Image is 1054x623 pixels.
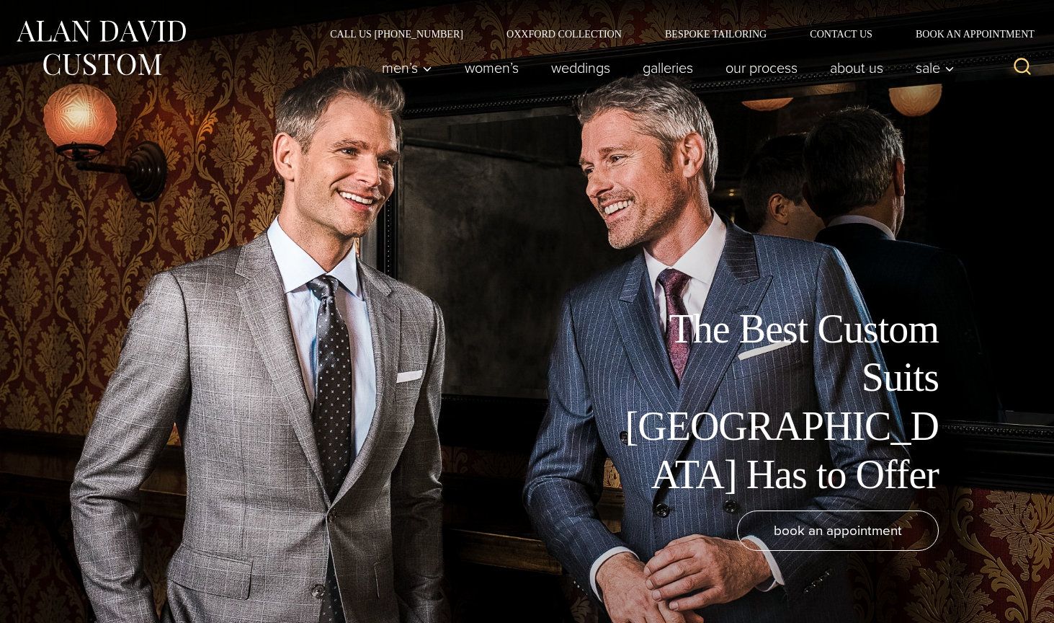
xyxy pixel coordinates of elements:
[449,53,535,82] a: Women’s
[308,29,485,39] a: Call Us [PHONE_NUMBER]
[1005,50,1040,85] button: View Search Form
[788,29,894,39] a: Contact Us
[615,305,939,499] h1: The Best Custom Suits [GEOGRAPHIC_DATA] Has to Offer
[894,29,1040,39] a: Book an Appointment
[627,53,710,82] a: Galleries
[485,29,643,39] a: Oxxford Collection
[774,520,902,541] span: book an appointment
[710,53,814,82] a: Our Process
[308,29,1040,39] nav: Secondary Navigation
[916,61,955,75] span: Sale
[366,53,963,82] nav: Primary Navigation
[643,29,788,39] a: Bespoke Tailoring
[814,53,900,82] a: About Us
[14,16,187,80] img: Alan David Custom
[737,511,939,551] a: book an appointment
[382,61,432,75] span: Men’s
[535,53,627,82] a: weddings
